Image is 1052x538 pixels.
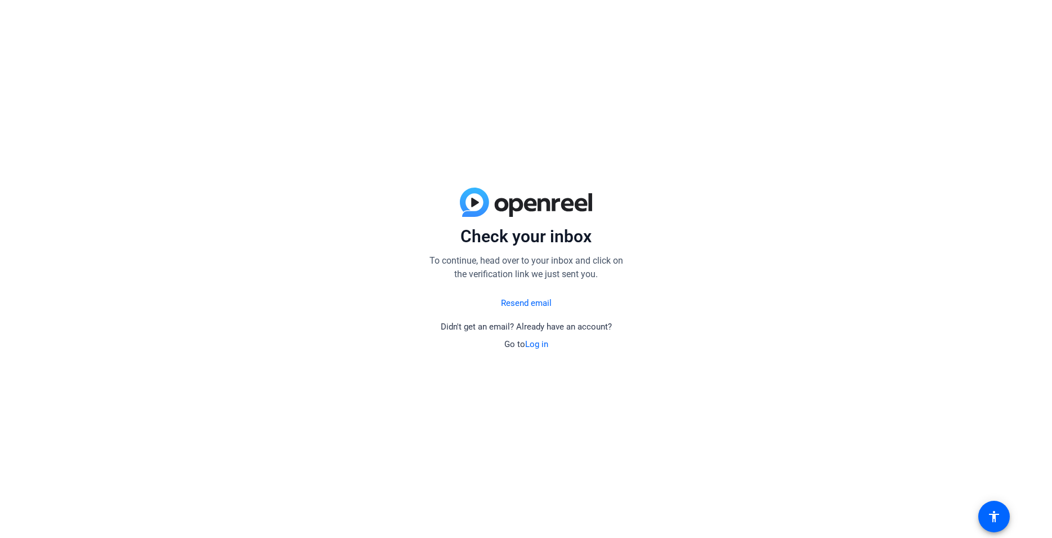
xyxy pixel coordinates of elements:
[987,510,1001,523] mat-icon: accessibility
[425,226,628,247] p: Check your inbox
[441,322,612,332] span: Didn't get an email? Already have an account?
[525,339,548,349] a: Log in
[504,339,548,349] span: Go to
[460,188,592,217] img: blue-gradient.svg
[425,254,628,281] p: To continue, head over to your inbox and click on the verification link we just sent you.
[501,297,552,310] a: Resend email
